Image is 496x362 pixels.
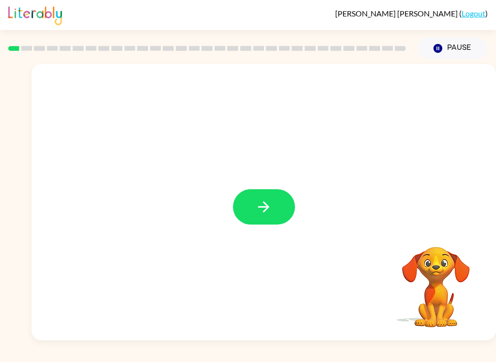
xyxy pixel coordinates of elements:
span: [PERSON_NAME] [PERSON_NAME] [335,9,459,18]
button: Pause [418,37,488,60]
video: Your browser must support playing .mp4 files to use Literably. Please try using another browser. [387,232,484,329]
div: ( ) [335,9,488,18]
a: Logout [462,9,485,18]
img: Literably [8,4,62,25]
